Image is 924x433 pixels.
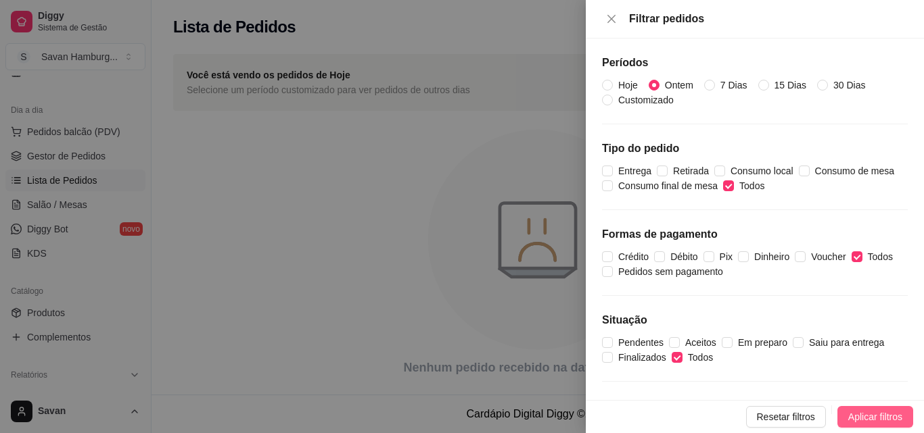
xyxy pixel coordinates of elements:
[746,406,826,428] button: Resetar filtros
[660,78,699,93] span: Ontem
[715,78,753,93] span: 7 Dias
[837,406,913,428] button: Aplicar filtros
[602,55,908,71] h5: Períodos
[749,249,795,264] span: Dinheiro
[714,249,738,264] span: Pix
[613,163,657,178] span: Entrega
[757,409,815,424] span: Resetar filtros
[613,178,723,193] span: Consumo final de mesa
[862,249,898,264] span: Todos
[848,409,902,424] span: Aplicar filtros
[602,226,908,243] h5: Formas de pagamento
[769,78,812,93] span: 15 Dias
[606,14,617,24] span: close
[602,398,908,414] h5: Plataforma
[613,335,669,350] span: Pendentes
[613,264,729,279] span: Pedidos sem pagamento
[804,335,890,350] span: Saiu para entrega
[828,78,871,93] span: 30 Dias
[613,249,654,264] span: Crédito
[733,335,793,350] span: Em preparo
[613,350,672,365] span: Finalizados
[602,141,908,157] h5: Tipo do pedido
[602,312,908,328] h5: Situação
[665,249,703,264] span: Débito
[725,163,799,178] span: Consumo local
[806,249,851,264] span: Voucher
[629,11,908,27] div: Filtrar pedidos
[680,335,722,350] span: Aceitos
[602,13,621,26] button: Close
[668,163,714,178] span: Retirada
[613,78,643,93] span: Hoje
[810,163,900,178] span: Consumo de mesa
[734,178,770,193] span: Todos
[683,350,718,365] span: Todos
[613,93,679,107] span: Customizado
